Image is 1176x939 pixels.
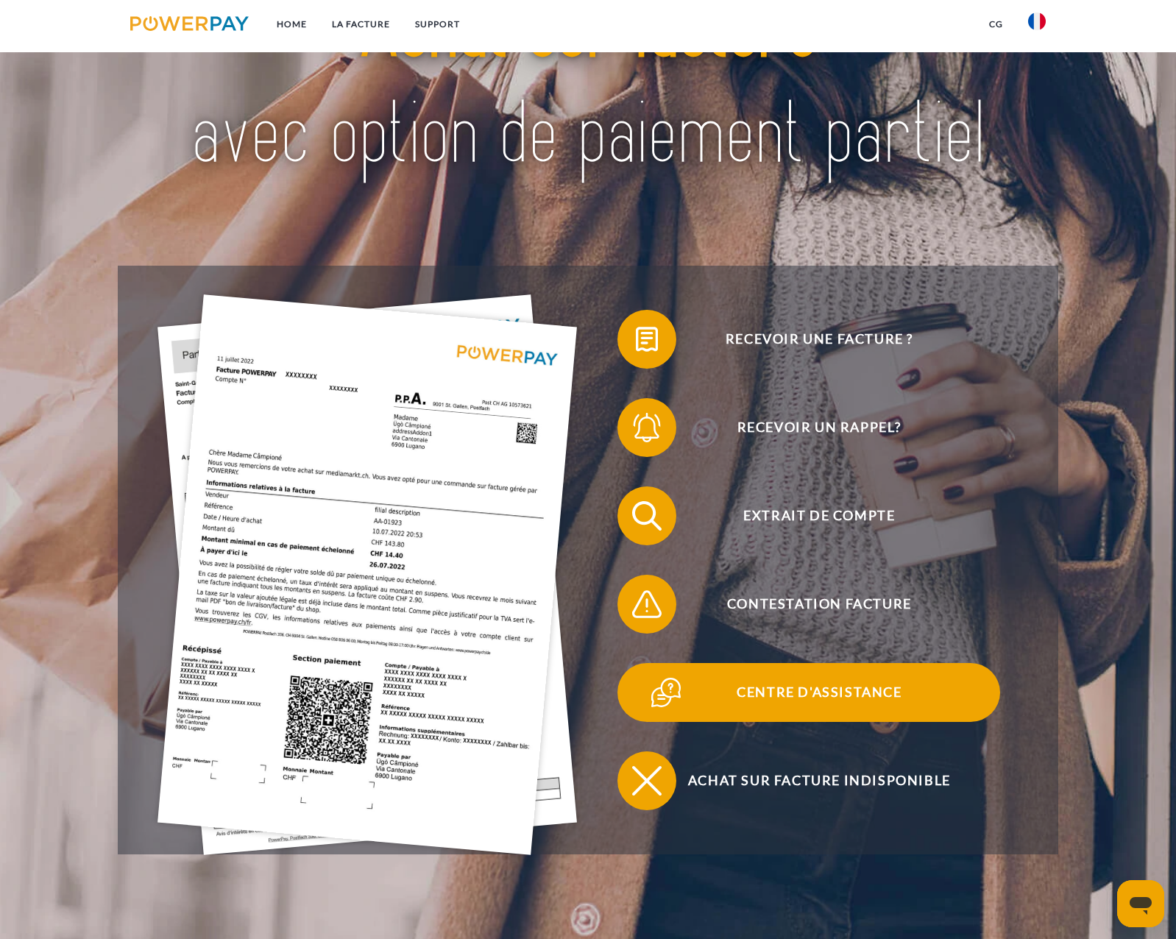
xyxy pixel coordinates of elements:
a: Home [264,11,319,38]
img: qb_bell.svg [628,409,665,446]
span: Recevoir un rappel? [639,398,999,457]
span: Recevoir une facture ? [639,310,999,369]
button: Contestation Facture [617,575,1000,634]
img: logo-powerpay.svg [130,16,249,31]
a: LA FACTURE [319,11,403,38]
span: Extrait de compte [639,486,999,545]
button: Achat sur facture indisponible [617,751,1000,810]
span: Achat sur facture indisponible [639,751,999,810]
img: qb_bill.svg [628,321,665,358]
span: Contestation Facture [639,575,999,634]
img: fr [1028,13,1046,30]
img: qb_search.svg [628,497,665,534]
img: qb_warning.svg [628,586,665,623]
button: Recevoir un rappel? [617,398,1000,457]
button: Recevoir une facture ? [617,310,1000,369]
button: Centre d'assistance [617,663,1000,722]
img: single_invoice_powerpay_fr.jpg [157,294,577,855]
span: Centre d'assistance [639,663,999,722]
img: qb_close.svg [628,762,665,799]
a: Support [403,11,472,38]
img: qb_help.svg [648,674,684,711]
button: Extrait de compte [617,486,1000,545]
iframe: Bouton de lancement de la fenêtre de messagerie [1117,880,1164,927]
a: CG [977,11,1016,38]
